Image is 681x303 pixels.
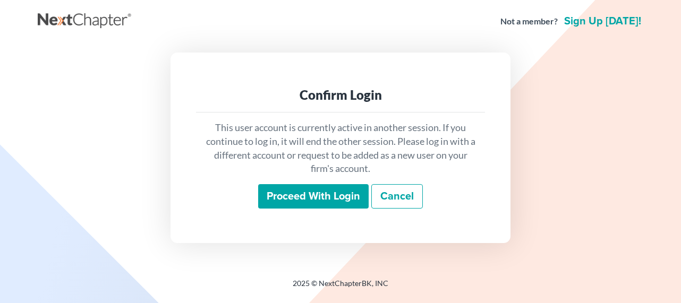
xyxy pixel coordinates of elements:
[500,15,558,28] strong: Not a member?
[258,184,369,209] input: Proceed with login
[205,86,476,103] div: Confirm Login
[38,278,643,297] div: 2025 © NextChapterBK, INC
[205,121,476,176] p: This user account is currently active in another session. If you continue to log in, it will end ...
[371,184,423,209] a: Cancel
[562,16,643,27] a: Sign up [DATE]!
